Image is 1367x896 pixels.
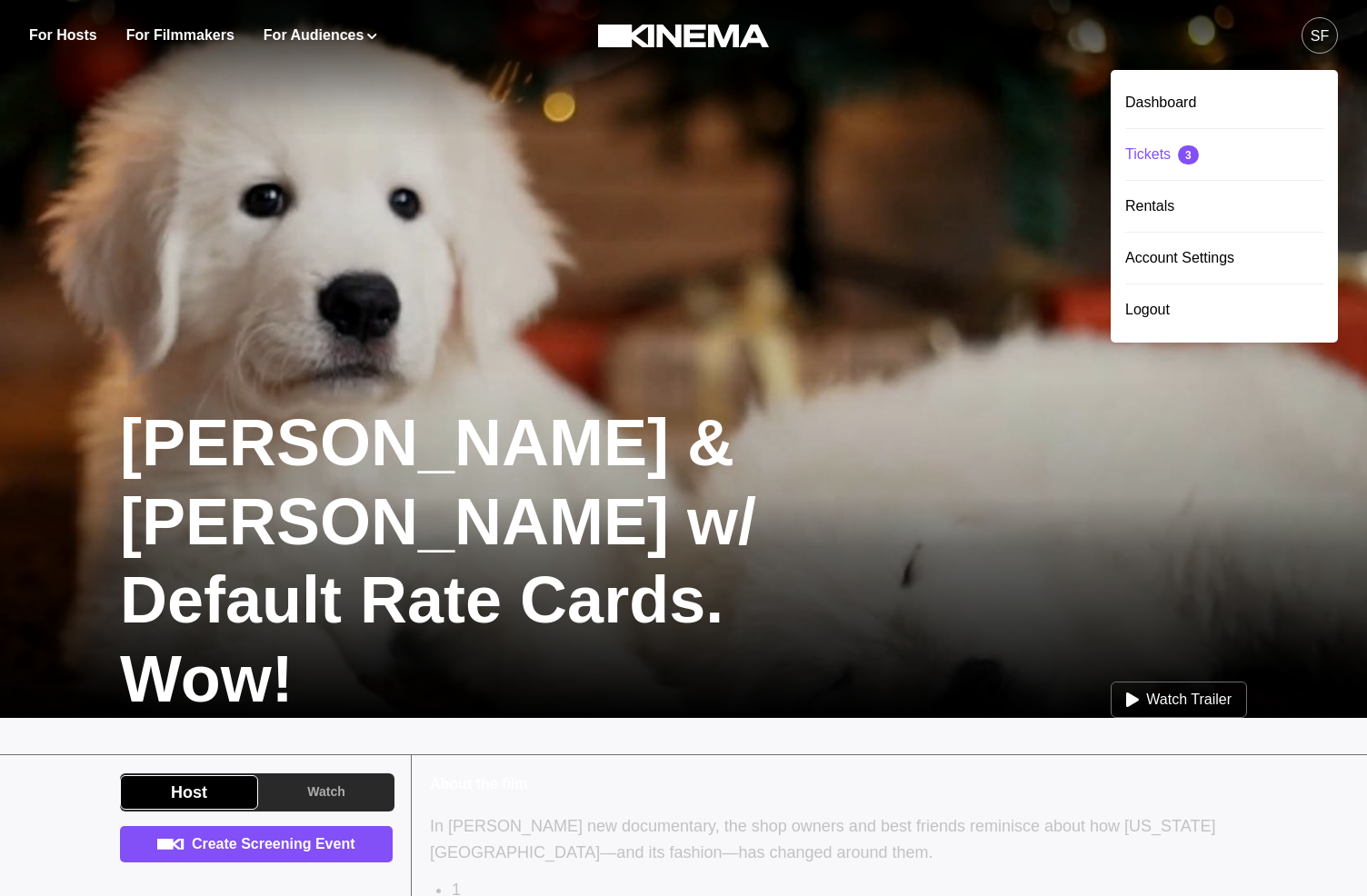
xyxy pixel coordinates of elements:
[1125,129,1323,180] div: Tickets
[430,813,1247,866] p: In [PERSON_NAME] new documentary, the shop owners and best friends reminisce about how [US_STATE]...
[1311,25,1329,47] div: SF
[1125,181,1323,233] a: Rentals
[1125,181,1323,232] div: Rentals
[264,25,377,46] button: For Audiences
[1125,233,1323,284] a: Account Settings
[120,403,876,718] h1: [PERSON_NAME] & [PERSON_NAME] w/ Default Rate Cards. Wow!
[1185,149,1192,161] div: 3
[430,773,1247,795] p: About the film
[120,826,393,862] a: Create Screening Event
[1125,233,1323,284] div: Account Settings
[1111,682,1247,718] button: Watch Trailer
[1125,129,1323,181] a: Tickets 3
[29,25,97,46] a: For Hosts
[126,25,234,46] a: For Filmmakers
[1125,77,1323,128] div: Dashboard
[1125,284,1323,335] button: Logout
[1125,77,1323,129] a: Dashboard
